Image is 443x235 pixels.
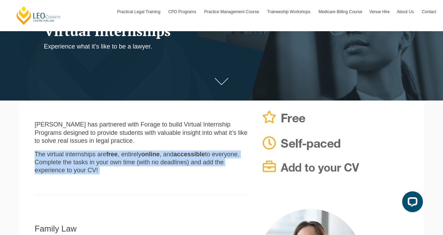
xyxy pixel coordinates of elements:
a: [PERSON_NAME] Centre for Law [16,6,62,25]
a: Contact [418,2,440,22]
strong: accessible [173,151,205,158]
a: About Us [393,2,418,22]
p: Experience what it’s like to be a lawyer. [44,43,292,51]
a: Practice Management Course [201,2,264,22]
p: [PERSON_NAME] has partnered with Forage to build Virtual Internship Programs designed to provide ... [35,121,248,145]
a: Medicare Billing Course [315,2,366,22]
a: Practical Legal Training [114,2,165,22]
a: CPD Programs [165,2,201,22]
iframe: LiveChat chat widget [397,189,426,218]
strong: free [106,151,118,158]
p: The virtual internships are , entirely , and to everyone. Complete the tasks in your own time (wi... [35,150,248,175]
strong: online [141,151,160,158]
h2: Family Law [35,224,248,233]
h1: Virtual Internships [44,23,292,38]
a: Venue Hire [366,2,393,22]
a: Traineeship Workshops [264,2,315,22]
